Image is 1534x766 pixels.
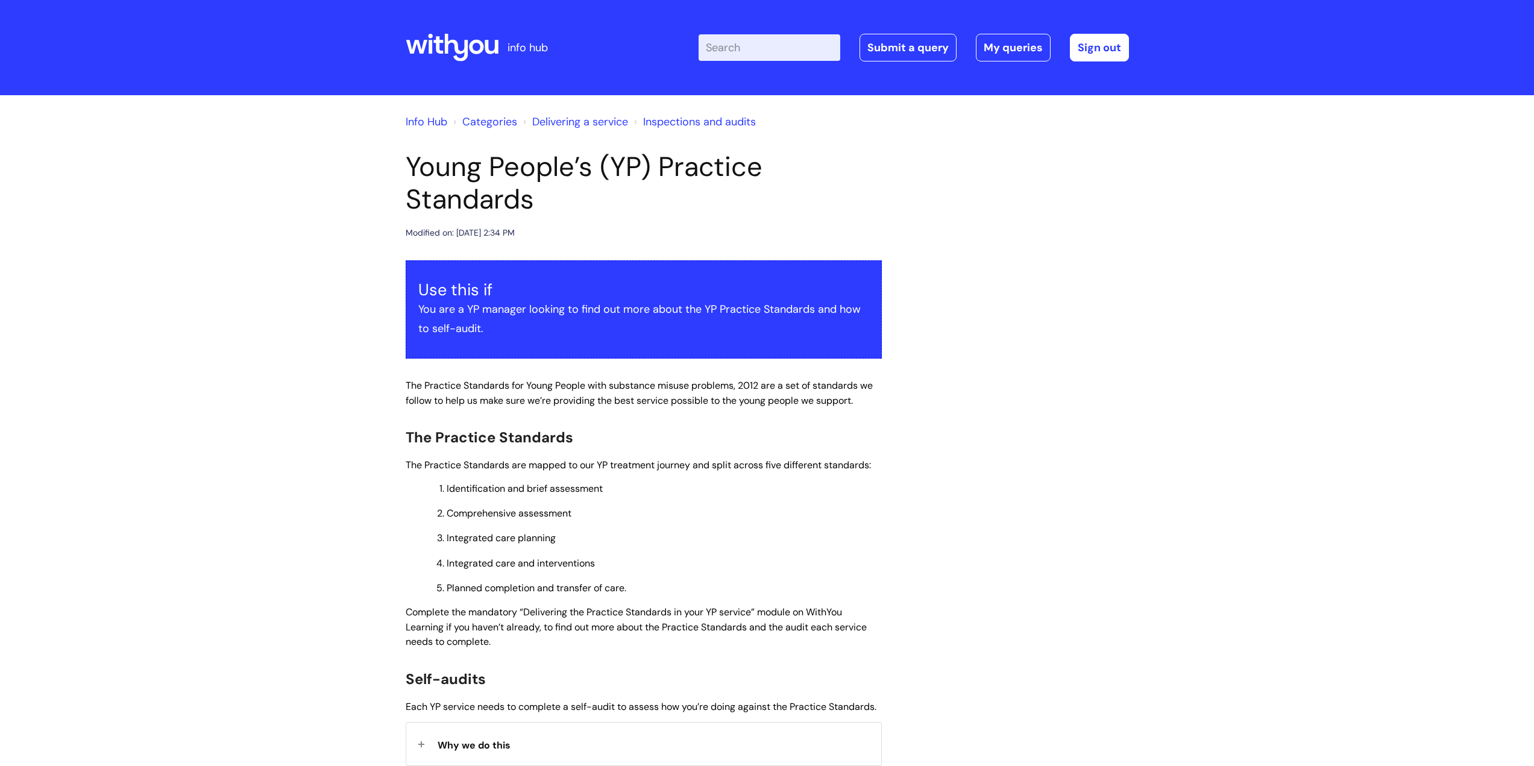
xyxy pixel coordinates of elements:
[406,379,873,407] span: The Practice Standards for Young People with substance misuse problems, 2012 are a set of standar...
[438,739,511,752] span: Why we do this
[520,112,628,131] li: Delivering a service
[406,225,515,240] div: Modified on: [DATE] 2:34 PM
[447,532,556,544] span: Integrated care planning
[406,700,876,713] span: Each YP service needs to complete a self-audit to assess how you’re doing against the Practice St...
[699,34,1129,61] div: | -
[447,507,571,520] span: Comprehensive assessment
[406,428,573,447] span: The Practice Standards
[976,34,1051,61] a: My queries
[1070,34,1129,61] a: Sign out
[447,582,626,594] span: Planned completion and transfer of care.
[508,38,548,57] p: info hub
[643,115,756,129] a: Inspections and audits
[406,151,882,216] h1: Young People’s (YP) Practice Standards
[532,115,628,129] a: Delivering a service
[860,34,957,61] a: Submit a query
[462,115,517,129] a: Categories
[406,115,447,129] a: Info Hub
[447,557,595,570] span: Integrated care and interventions
[418,300,869,339] p: You are a YP manager looking to find out more about the YP Practice Standards and how to self-audit.
[406,606,867,648] span: Complete the mandatory “Delivering the Practice Standards in your YP service” module on WithYou L...
[406,670,486,688] span: Self-audits
[418,280,869,300] h3: Use this if
[631,112,756,131] li: Inspections and audits
[406,459,871,471] span: The Practice Standards are mapped to our YP treatment journey and split across five different sta...
[699,34,840,61] input: Search
[447,482,603,495] span: Identification and brief assessment
[450,112,517,131] li: Solution home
